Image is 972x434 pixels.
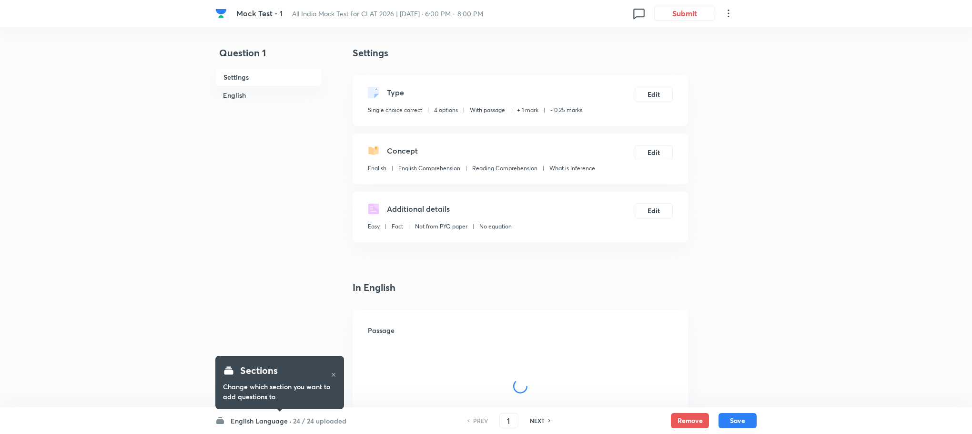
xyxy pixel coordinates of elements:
[368,145,379,156] img: questionConcept.svg
[470,106,505,114] p: With passage
[472,164,537,173] p: Reading Comprehension
[434,106,458,114] p: 4 options
[387,145,418,156] h5: Concept
[479,222,512,231] p: No equation
[415,222,467,231] p: Not from PYQ paper
[530,416,545,425] h6: NEXT
[473,416,488,425] h6: PREV
[368,203,379,215] img: questionDetails.svg
[353,280,688,295] h4: In English
[368,222,380,231] p: Easy
[231,416,292,426] h6: English Language ·
[368,106,422,114] p: Single choice correct
[550,106,582,114] p: - 0.25 marks
[215,68,322,86] h6: Settings
[223,382,336,402] h6: Change which section you want to add questions to
[387,203,450,215] h5: Additional details
[517,106,538,114] p: + 1 mark
[240,363,278,378] h4: Sections
[215,46,322,68] h4: Question 1
[719,413,757,428] button: Save
[236,8,283,18] span: Mock Test - 1
[292,9,483,18] span: All India Mock Test for CLAT 2026 | [DATE] · 6:00 PM - 8:00 PM
[635,145,673,160] button: Edit
[654,6,715,21] button: Submit
[368,164,386,173] p: English
[671,413,709,428] button: Remove
[392,222,403,231] p: Fact
[635,87,673,102] button: Edit
[635,203,673,218] button: Edit
[368,325,673,335] h6: Passage
[398,164,460,173] p: English Comprehension
[215,8,227,19] img: Company Logo
[387,87,404,98] h5: Type
[215,86,322,104] h6: English
[215,8,229,19] a: Company Logo
[353,46,688,60] h4: Settings
[549,164,595,173] p: What is Inference
[293,416,346,426] h6: 24 / 24 uploaded
[368,87,379,98] img: questionType.svg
